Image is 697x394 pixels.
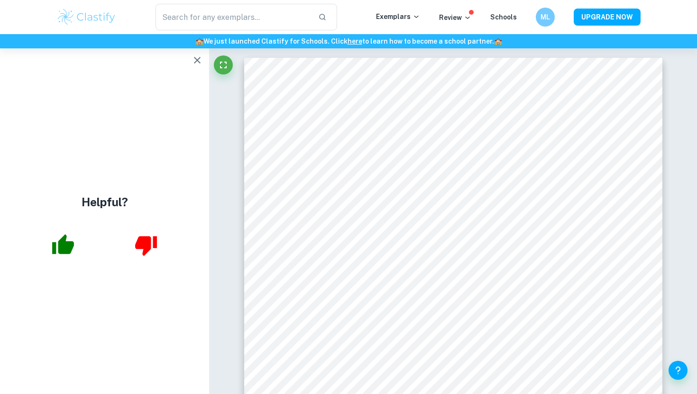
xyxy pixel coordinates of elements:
h6: We just launched Clastify for Schools. Click to learn how to become a school partner. [2,36,695,46]
a: Schools [490,13,517,21]
span: 🏫 [195,37,203,45]
h4: Helpful? [82,193,128,211]
span: 🏫 [494,37,502,45]
a: here [348,37,362,45]
h6: ML [540,12,551,22]
input: Search for any exemplars... [156,4,311,30]
p: Exemplars [376,11,420,22]
button: Fullscreen [214,55,233,74]
button: ML [536,8,555,27]
img: Clastify logo [56,8,117,27]
p: Review [439,12,471,23]
button: UPGRADE NOW [574,9,641,26]
button: Help and Feedback [669,361,688,380]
